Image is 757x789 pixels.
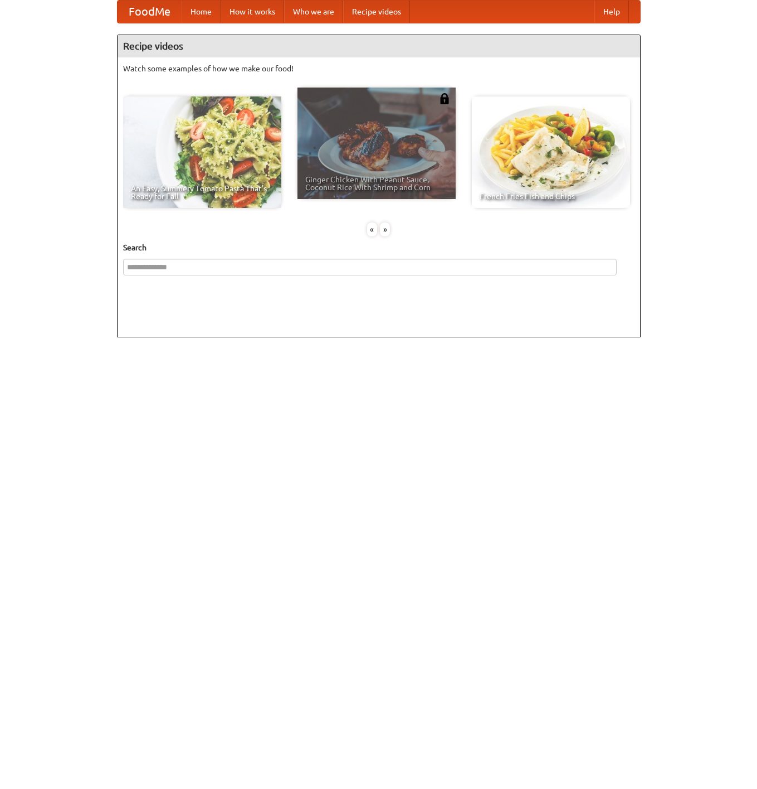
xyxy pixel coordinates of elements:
a: French Fries Fish and Chips [472,96,630,208]
a: Home [182,1,221,23]
h5: Search [123,242,634,253]
a: Recipe videos [343,1,410,23]
img: 483408.png [439,93,450,104]
span: French Fries Fish and Chips [480,192,622,200]
div: » [380,222,390,236]
a: An Easy, Summery Tomato Pasta That's Ready for Fall [123,96,281,208]
a: Help [594,1,629,23]
a: How it works [221,1,284,23]
a: FoodMe [118,1,182,23]
div: « [367,222,377,236]
a: Who we are [284,1,343,23]
p: Watch some examples of how we make our food! [123,63,634,74]
h4: Recipe videos [118,35,640,57]
span: An Easy, Summery Tomato Pasta That's Ready for Fall [131,185,274,200]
